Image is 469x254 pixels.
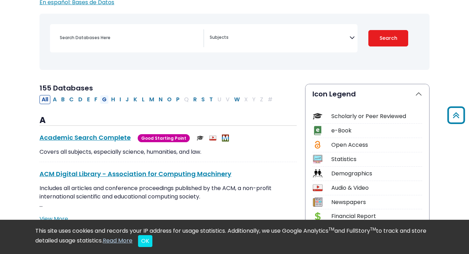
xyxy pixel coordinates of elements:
h3: A [39,115,297,126]
img: Icon Financial Report [313,212,322,221]
img: Icon Audio & Video [313,183,322,193]
button: Filter Results N [157,95,165,104]
button: Filter Results S [199,95,207,104]
button: Filter Results O [165,95,174,104]
img: MeL (Michigan electronic Library) [222,135,229,141]
button: Filter Results M [147,95,156,104]
p: Covers all subjects, especially science, humanities, and law. [39,148,297,156]
img: Icon Scholarly or Peer Reviewed [313,111,322,121]
img: Icon Open Access [313,140,322,150]
a: View More [39,215,68,223]
p: Includes all articles and conference proceedings published by the ACM, a non-profit international... [39,184,297,209]
a: Back to Top [445,109,467,121]
div: This site uses cookies and records your IP address for usage statistics. Additionally, we use Goo... [35,227,434,247]
button: All [39,95,50,104]
input: Search database by title or keyword [56,32,203,43]
div: e-Book [331,126,422,135]
button: Filter Results I [117,95,123,104]
button: Close [138,235,152,247]
img: Icon e-Book [313,126,322,135]
button: Filter Results D [76,95,85,104]
button: Filter Results R [191,95,199,104]
a: Academic Search Complete [39,133,131,142]
sup: TM [329,226,334,232]
button: Filter Results A [51,95,59,104]
button: Icon Legend [305,84,429,104]
div: Scholarly or Peer Reviewed [331,112,422,121]
button: Filter Results C [67,95,76,104]
img: Icon Newspapers [313,197,322,207]
div: Alpha-list to filter by first letter of database name [39,95,275,103]
button: Submit for Search Results [368,30,408,46]
div: Open Access [331,141,422,149]
textarea: Search [210,35,349,41]
img: Icon Statistics [313,154,322,164]
button: Filter Results P [174,95,182,104]
div: Newspapers [331,198,422,206]
button: Filter Results W [232,95,242,104]
img: Icon Demographics [313,169,322,178]
div: Statistics [331,155,422,164]
span: Good Starting Point [138,134,190,142]
a: ACM Digital Library - Association for Computing Machinery [39,169,231,178]
div: Demographics [331,169,422,178]
sup: TM [370,226,376,232]
img: Scholarly or Peer Reviewed [197,135,204,141]
img: Audio & Video [209,135,216,141]
button: Filter Results L [140,95,147,104]
button: Filter Results K [131,95,139,104]
nav: Search filters [39,14,430,70]
button: Filter Results E [85,95,92,104]
button: Filter Results H [109,95,117,104]
button: Filter Results B [59,95,67,104]
button: Filter Results J [123,95,131,104]
div: Financial Report [331,212,422,220]
button: Filter Results T [207,95,215,104]
a: Read More [103,237,132,245]
div: Audio & Video [331,184,422,192]
button: Filter Results G [100,95,109,104]
span: 155 Databases [39,83,93,93]
button: Filter Results F [92,95,100,104]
